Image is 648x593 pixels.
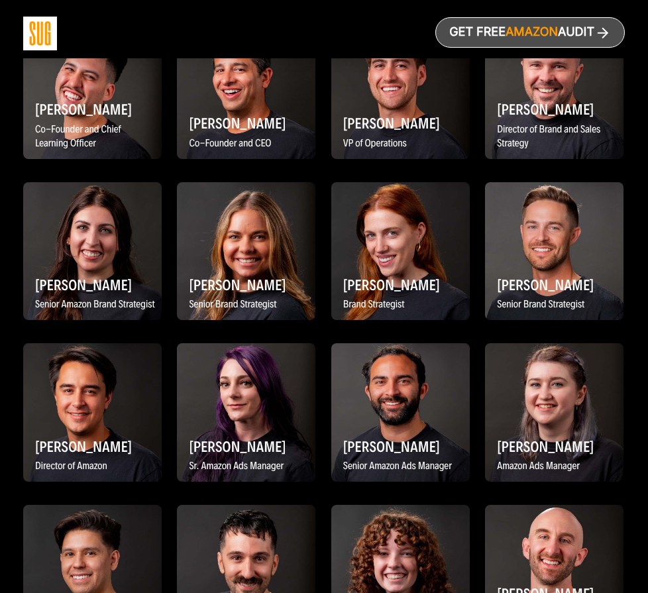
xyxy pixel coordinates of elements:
[30,96,155,122] h2: [PERSON_NAME]
[338,136,463,152] p: VP of Operations
[492,272,617,297] h2: [PERSON_NAME]
[177,21,315,159] img: Evan Kesner, Co-Founder and CEO
[30,433,155,459] h2: [PERSON_NAME]
[30,272,155,297] h2: [PERSON_NAME]
[23,21,162,159] img: Daniel Tejada, Co-Founder and Chief Learning Officer
[338,433,463,459] h2: [PERSON_NAME]
[177,182,315,321] img: Katie Ritterbush, Senior Brand Strategist
[492,96,617,122] h2: [PERSON_NAME]
[338,110,463,136] h2: [PERSON_NAME]
[184,458,309,475] p: Sr. Amazon Ads Manager
[30,297,155,313] p: Senior Amazon Brand Strategist
[485,182,623,321] img: Scott Ptaszynski, Senior Brand Strategist
[492,458,617,475] p: Amazon Ads Manager
[177,343,315,482] img: Nikki Valles, Sr. Amazon Ads Manager
[23,182,162,321] img: Meridith Andrew, Senior Amazon Brand Strategist
[435,17,625,48] a: Get freeAmazonAudit
[331,21,470,159] img: Marco Tejada, VP of Operations
[184,136,309,152] p: Co-Founder and CEO
[338,458,463,475] p: Senior Amazon Ads Manager
[30,458,155,475] p: Director of Amazon
[184,272,309,297] h2: [PERSON_NAME]
[184,110,309,136] h2: [PERSON_NAME]
[485,343,623,482] img: Chelsea Jaffe, Amazon Ads Manager
[331,343,470,482] img: Anthony Hernandez, Senior Amazon Ads Manager
[23,343,162,482] img: Alex Peck, Director of Amazon
[338,272,463,297] h2: [PERSON_NAME]
[492,433,617,459] h2: [PERSON_NAME]
[184,433,309,459] h2: [PERSON_NAME]
[30,122,155,152] p: Co-Founder and Chief Learning Officer
[23,17,57,50] img: Sug
[492,122,617,152] p: Director of Brand and Sales Strategy
[506,26,558,40] span: Amazon
[184,297,309,313] p: Senior Brand Strategist
[485,21,623,159] img: Brett Vetter, Director of Brand and Sales Strategy
[338,297,463,313] p: Brand Strategist
[331,182,470,321] img: Emily Kozel, Brand Strategist
[492,297,617,313] p: Senior Brand Strategist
